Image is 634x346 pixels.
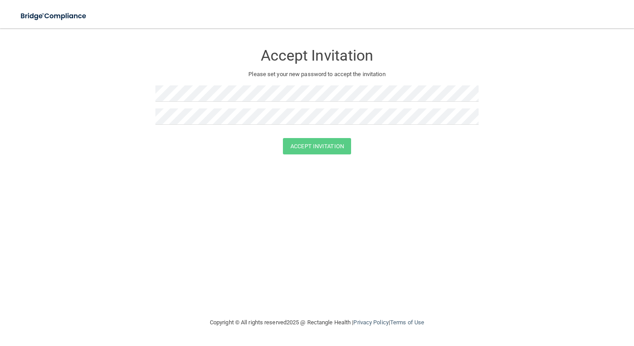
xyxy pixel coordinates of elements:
p: Please set your new password to accept the invitation [162,69,472,80]
h3: Accept Invitation [155,47,479,64]
div: Copyright © All rights reserved 2025 @ Rectangle Health | | [155,308,479,337]
button: Accept Invitation [283,138,351,154]
a: Privacy Policy [353,319,388,326]
a: Terms of Use [390,319,424,326]
img: bridge_compliance_login_screen.278c3ca4.svg [13,7,95,25]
